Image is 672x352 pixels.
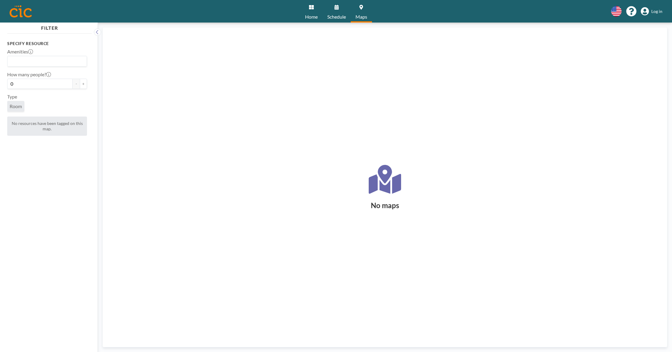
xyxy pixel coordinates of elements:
[651,9,662,14] span: Log in
[7,49,33,55] label: Amenities
[327,14,346,19] span: Schedule
[355,14,367,19] span: Maps
[7,23,92,31] h4: FILTER
[7,117,87,136] div: No resources have been tagged on this map.
[10,103,22,109] span: Room
[7,94,17,100] label: Type
[305,14,318,19] span: Home
[7,71,51,77] label: How many people?
[7,56,87,66] div: Search for option
[73,79,80,89] button: -
[371,201,399,210] h2: No maps
[80,79,87,89] button: +
[8,57,83,65] input: Search for option
[10,5,32,17] img: organization-logo
[7,41,87,46] h3: Specify resource
[641,7,662,16] a: Log in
